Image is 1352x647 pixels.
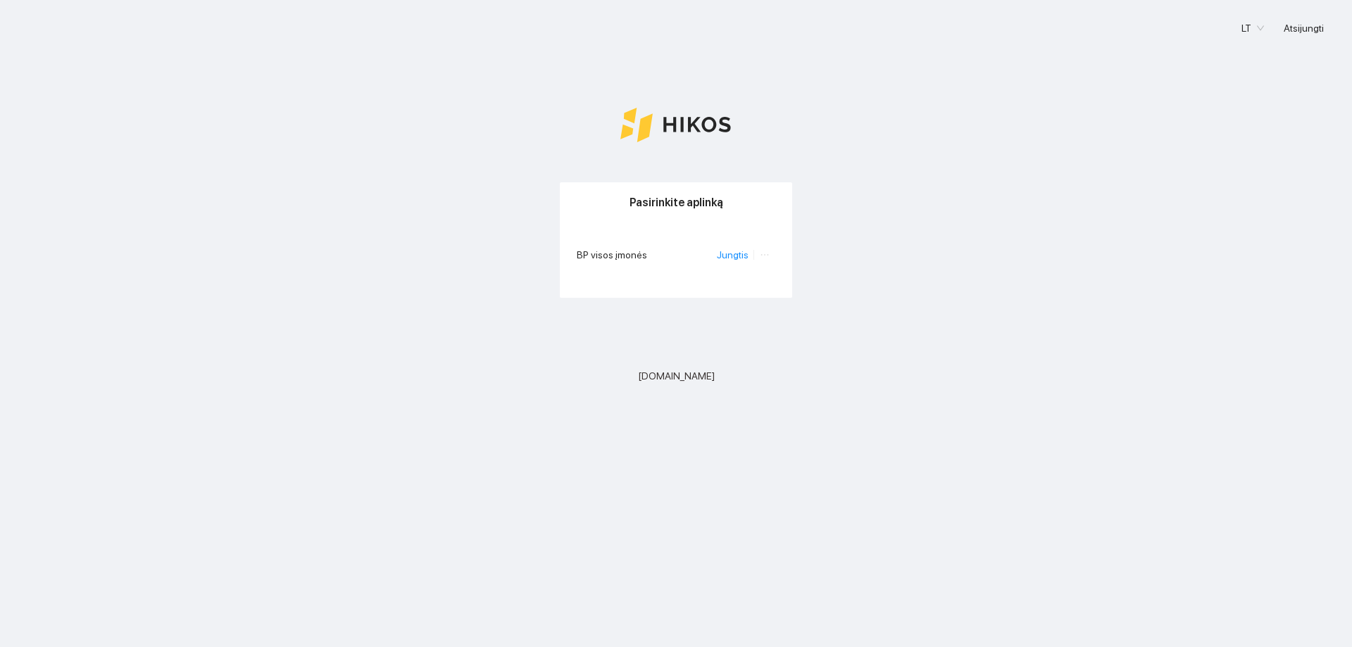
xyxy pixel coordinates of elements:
[1284,20,1324,36] span: Atsijungti
[1241,18,1264,39] span: LT
[1272,17,1335,39] button: Atsijungti
[577,182,775,222] div: Pasirinkite aplinką
[577,239,775,271] li: BP visos įmonės
[638,368,715,384] span: [DOMAIN_NAME]
[760,250,770,260] span: ellipsis
[717,249,749,260] a: Jungtis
